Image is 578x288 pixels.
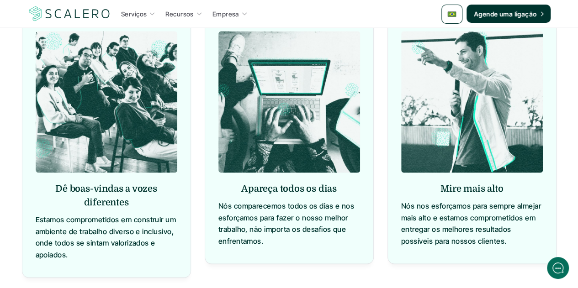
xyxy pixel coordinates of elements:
[36,182,177,209] h6: Dê boas-vindas a vozes diferentes
[36,214,177,260] p: Estamos comprometidos em construir um ambiente de trabalho diverso e inclusivo, onde todos se sin...
[218,200,360,246] p: Nós comparecemos todos os dias e nos esforçamos para fazer o nosso melhor trabalho, não importa o...
[76,229,116,235] span: We run on Gist
[59,126,110,134] span: New conversation
[121,9,147,19] p: Serviços
[401,31,543,173] img: A motivational poster with the phrase "Aim Higher" displayed prominently
[218,182,360,195] h6: Apareça todos os dias
[401,182,543,195] h6: Mire mais alto
[547,257,569,279] iframe: gist-messenger-bubble-iframe
[447,10,456,19] img: 🇧🇷
[474,9,537,19] p: Agende uma ligação
[14,44,169,59] h1: Hi! Welcome to [GEOGRAPHIC_DATA].
[218,31,360,173] img: A person typing on a laptop at a desk
[165,9,193,19] p: Recursos
[36,31,177,173] img: A welcoming poster or design featuring the phrase "Welcome Different Voices." The visual may incl...
[401,200,543,246] p: Nós nos esforçamos para sempre almejar mais alto e estamos comprometidos em entregar os melhores ...
[27,5,111,22] img: Scalero company logotype
[212,9,239,19] p: Empresa
[14,121,169,139] button: New conversation
[14,61,169,105] h2: Let us know if we can help with lifecycle marketing.
[467,5,551,23] a: Agende uma ligação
